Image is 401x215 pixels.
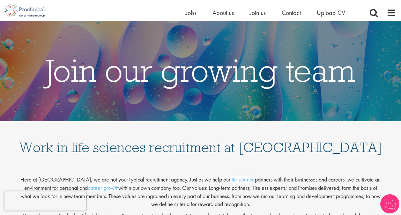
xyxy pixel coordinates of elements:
[317,9,345,17] a: Upload CV
[380,194,399,213] img: Chatbot
[250,9,266,17] a: Join us
[186,9,197,17] a: Jobs
[212,9,234,17] a: About us
[19,128,382,154] h1: Work in life sciences recruitment at [GEOGRAPHIC_DATA]
[282,9,301,17] a: Contact
[4,191,86,211] iframe: reCAPTCHA
[19,170,382,208] p: Here at [GEOGRAPHIC_DATA], we are not your typical recruitment agency. Just as we help our partne...
[88,184,118,191] a: career growth
[230,176,255,183] a: life science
